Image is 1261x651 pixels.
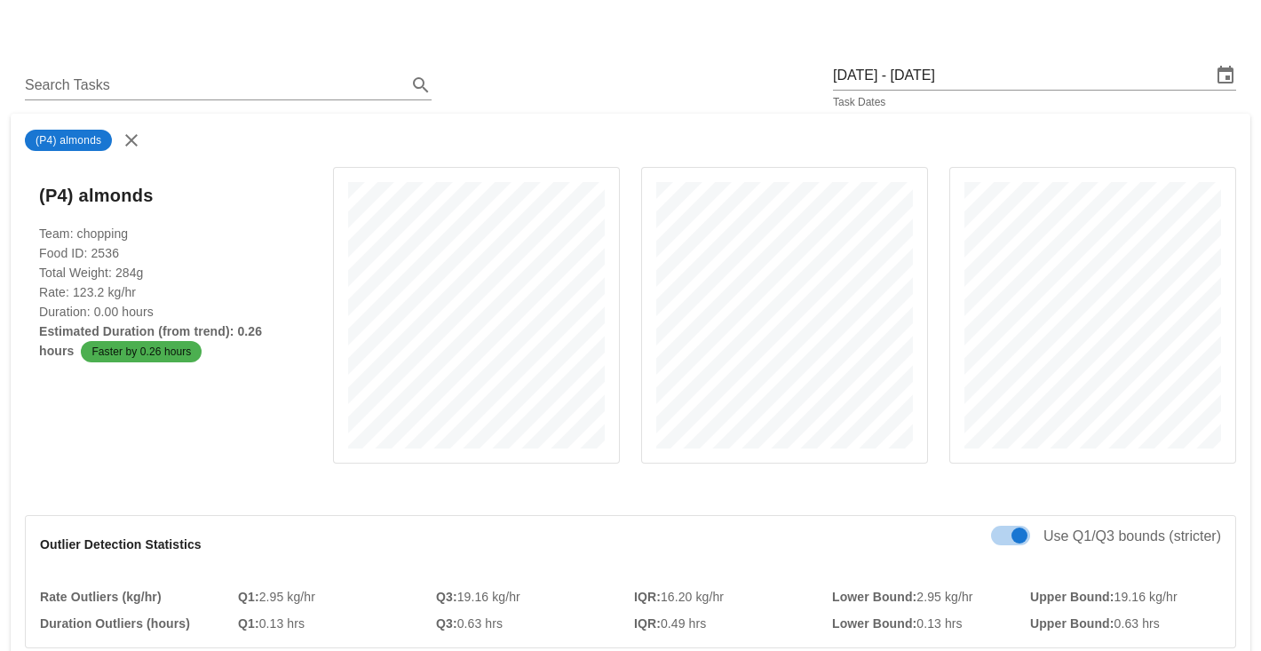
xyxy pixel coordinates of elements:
div: 2.95 kg/hr [234,584,432,610]
strong: Q1: [238,616,259,631]
strong: IQR: [634,616,661,631]
strong: (P4) almonds [39,181,154,210]
strong: Q3: [436,590,457,604]
div: 0.63 hrs [1027,610,1225,637]
strong: Q3: [436,616,457,631]
strong: Outlier Detection Statistics [40,535,202,554]
button: Select different task [119,128,144,153]
strong: Rate Outliers (kg/hr) [40,590,162,604]
div: 19.16 kg/hr [1027,584,1225,610]
div: 2.95 kg/hr [829,584,1027,610]
div: 0.13 hrs [234,610,432,637]
div: 0.49 hrs [630,610,829,637]
strong: Upper Bound: [1030,590,1114,604]
div: 19.16 kg/hr [432,584,630,610]
span: (P4) almonds [36,130,101,151]
strong: Duration Outliers (hours) [40,616,190,631]
strong: Estimated Duration (from trend): 0.26 hours [39,324,262,358]
div: 16.20 kg/hr [630,584,829,610]
div: Team: chopping Food ID: 2536 Total Weight: 284g Rate: 123.2 kg/hr Duration: 0.00 hours [25,224,312,490]
span: Faster by 0.26 hours [91,341,191,362]
strong: Upper Bound: [1030,616,1114,631]
div: 0.13 hrs [829,610,1027,637]
div: Task Dates [833,97,1236,107]
strong: Lower Bound: [832,590,916,604]
div: 0.63 hrs [432,610,630,637]
label: Use Q1/Q3 bounds (stricter) [1043,528,1221,545]
strong: Q1: [238,590,259,604]
strong: Lower Bound: [832,616,916,631]
strong: IQR: [634,590,661,604]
